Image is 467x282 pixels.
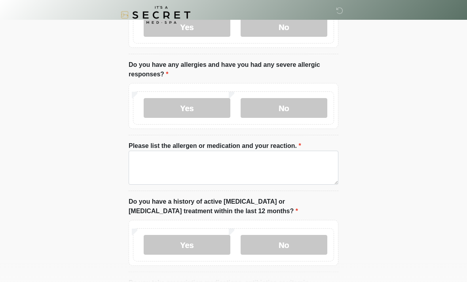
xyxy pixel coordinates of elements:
[241,98,327,118] label: No
[144,98,230,118] label: Yes
[241,235,327,255] label: No
[144,235,230,255] label: Yes
[129,60,338,79] label: Do you have any allergies and have you had any severe allergic responses?
[129,141,301,151] label: Please list the allergen or medication and your reaction.
[121,6,190,24] img: It's A Secret Med Spa Logo
[129,197,338,216] label: Do you have a history of active [MEDICAL_DATA] or [MEDICAL_DATA] treatment within the last 12 mon...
